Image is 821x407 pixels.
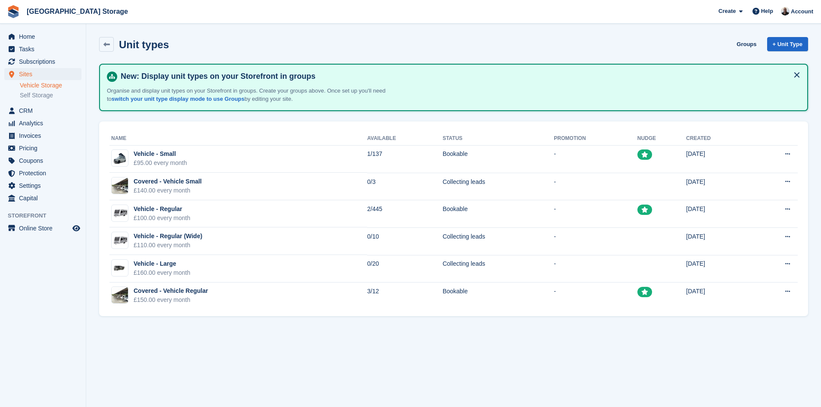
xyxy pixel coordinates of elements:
[19,43,71,55] span: Tasks
[767,37,808,51] a: + Unit Type
[686,255,750,283] td: [DATE]
[19,105,71,117] span: CRM
[781,7,790,16] img: Keith Strivens
[443,283,554,310] td: Bookable
[367,173,443,200] td: 0/3
[4,167,81,179] a: menu
[4,222,81,234] a: menu
[4,142,81,154] a: menu
[134,286,208,295] div: Covered - Vehicle Regular
[134,295,208,304] div: £150.00 every month
[443,255,554,283] td: Collecting leads
[20,91,81,99] a: Self Storage
[367,145,443,173] td: 1/137
[134,268,190,277] div: £160.00 every month
[134,177,202,186] div: Covered - Vehicle Small
[761,7,773,16] span: Help
[367,200,443,228] td: 2/445
[4,105,81,117] a: menu
[554,132,637,146] th: Promotion
[112,152,128,165] img: Campervan-removebg-preview.png
[686,173,750,200] td: [DATE]
[4,56,81,68] a: menu
[367,255,443,283] td: 0/20
[112,264,128,272] img: RV%20no%20background.png
[443,132,554,146] th: Status
[367,283,443,310] td: 3/12
[733,37,760,51] a: Groups
[71,223,81,233] a: Preview store
[8,211,86,220] span: Storefront
[134,241,202,250] div: £110.00 every month
[19,68,71,80] span: Sites
[134,214,190,223] div: £100.00 every month
[19,192,71,204] span: Capital
[112,177,128,194] img: E4081CF8065E6D51B1F355B433F9180E.jpeg
[107,87,409,103] p: Organise and display unit types on your Storefront in groups. Create your groups above. Once set ...
[686,200,750,228] td: [DATE]
[134,158,187,168] div: £95.00 every month
[686,227,750,255] td: [DATE]
[4,180,81,192] a: menu
[718,7,736,16] span: Create
[19,130,71,142] span: Invoices
[19,222,71,234] span: Online Store
[686,132,750,146] th: Created
[134,186,202,195] div: £140.00 every month
[19,155,71,167] span: Coupons
[554,200,637,228] td: -
[134,205,190,214] div: Vehicle - Regular
[19,117,71,129] span: Analytics
[4,155,81,167] a: menu
[7,5,20,18] img: stora-icon-8386f47178a22dfd0bd8f6a31ec36ba5ce8667c1dd55bd0f319d3a0aa187defe.svg
[20,81,81,90] a: Vehicle Storage
[367,132,443,146] th: Available
[134,232,202,241] div: Vehicle - Regular (Wide)
[686,283,750,310] td: [DATE]
[554,283,637,310] td: -
[554,145,637,173] td: -
[791,7,813,16] span: Account
[4,130,81,142] a: menu
[4,68,81,80] a: menu
[443,173,554,200] td: Collecting leads
[367,227,443,255] td: 0/10
[554,227,637,255] td: -
[554,255,637,283] td: -
[443,145,554,173] td: Bookable
[4,192,81,204] a: menu
[134,259,190,268] div: Vehicle - Large
[112,208,128,219] img: download-removebg-preview.png
[4,31,81,43] a: menu
[117,71,800,81] h4: New: Display unit types on your Storefront in groups
[19,31,71,43] span: Home
[686,145,750,173] td: [DATE]
[119,39,169,50] h2: Unit types
[109,132,367,146] th: Name
[112,96,244,102] a: switch your unit type display mode to use Groups
[112,235,128,246] img: download-removebg-preview.%20small.png
[19,142,71,154] span: Pricing
[443,227,554,255] td: Collecting leads
[19,180,71,192] span: Settings
[19,167,71,179] span: Protection
[4,43,81,55] a: menu
[4,117,81,129] a: menu
[112,287,128,303] img: E4081CF8065E6D51B1F355B433F9180E.jpeg
[443,200,554,228] td: Bookable
[134,149,187,158] div: Vehicle - Small
[554,173,637,200] td: -
[23,4,131,19] a: [GEOGRAPHIC_DATA] Storage
[19,56,71,68] span: Subscriptions
[637,132,686,146] th: Nudge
